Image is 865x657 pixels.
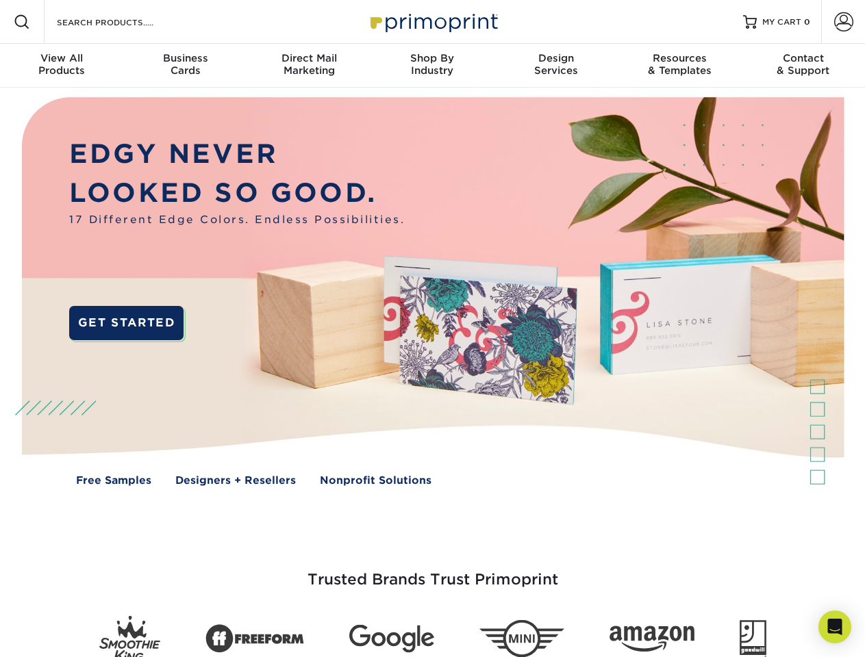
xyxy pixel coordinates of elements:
div: & Templates [618,52,741,77]
a: GET STARTED [69,306,184,340]
img: Primoprint [364,7,501,36]
span: 17 Different Edge Colors. Endless Possibilities. [69,212,405,228]
div: Services [494,52,618,77]
img: Goodwill [740,620,766,657]
img: Amazon [610,626,694,652]
div: Industry [371,52,494,77]
a: Resources& Templates [618,44,741,88]
a: Direct MailMarketing [247,44,371,88]
span: Design [494,52,618,64]
div: & Support [742,52,865,77]
a: Contact& Support [742,44,865,88]
a: Designers + Resellers [175,473,296,489]
div: Open Intercom Messenger [818,610,851,643]
span: Direct Mail [247,52,371,64]
span: Business [123,52,247,64]
h3: Trusted Brands Trust Primoprint [32,538,833,605]
input: SEARCH PRODUCTS..... [55,14,189,30]
a: Shop ByIndustry [371,44,494,88]
img: Google [349,625,434,653]
p: LOOKED SO GOOD. [69,174,405,213]
a: DesignServices [494,44,618,88]
span: Contact [742,52,865,64]
a: Free Samples [76,473,151,489]
a: BusinessCards [123,44,247,88]
div: Cards [123,52,247,77]
span: Resources [618,52,741,64]
span: MY CART [762,16,801,28]
a: Nonprofit Solutions [320,473,431,489]
span: 0 [804,17,810,27]
iframe: Google Customer Reviews [3,615,116,652]
p: EDGY NEVER [69,135,405,174]
span: Shop By [371,52,494,64]
div: Marketing [247,52,371,77]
